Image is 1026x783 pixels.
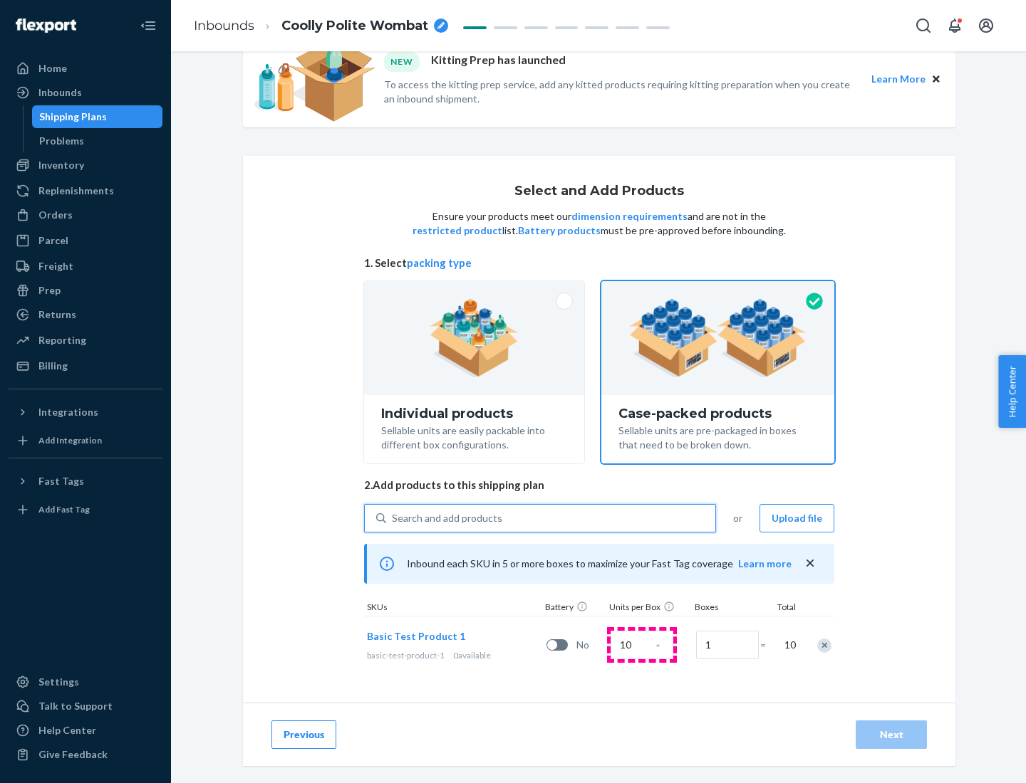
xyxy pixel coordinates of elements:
button: packing type [407,256,472,270]
a: Returns [9,303,162,326]
button: close [803,556,817,571]
button: Open Search Box [909,11,938,40]
a: Orders [9,204,162,226]
span: = [760,638,774,652]
div: Add Fast Tag [38,503,90,515]
button: Close [928,71,944,87]
img: Flexport logo [16,19,76,33]
button: Basic Test Product 1 [367,629,465,643]
div: Reporting [38,333,86,347]
div: Sellable units are pre-packaged in boxes that need to be broken down. [618,421,817,452]
a: Parcel [9,229,162,252]
a: Help Center [9,719,162,742]
button: Learn more [738,557,792,571]
a: Inbounds [194,18,254,33]
div: Inbound each SKU in 5 or more boxes to maximize your Fast Tag coverage [364,544,834,584]
div: Help Center [38,723,96,737]
div: Sellable units are easily packable into different box configurations. [381,421,567,452]
button: restricted product [413,224,502,238]
a: Settings [9,671,162,693]
div: Boxes [692,601,763,616]
a: Home [9,57,162,80]
button: Upload file [760,504,834,532]
ol: breadcrumbs [182,5,460,47]
div: Returns [38,308,76,322]
button: Learn More [871,71,926,87]
div: Parcel [38,233,68,248]
button: Open account menu [972,11,1000,40]
div: Battery [542,601,606,616]
img: individual-pack.facf35554cb0f1810c75b2bd6df2d64e.png [430,299,519,377]
div: Orders [38,208,73,222]
div: Inbounds [38,85,82,100]
div: Case-packed products [618,406,817,421]
span: or [733,511,742,525]
span: 2. Add products to this shipping plan [364,478,834,493]
div: Search and add products [392,511,502,525]
input: Number of boxes [696,631,759,659]
img: case-pack.59cecea509d18c883b923b81aeac6d0b.png [629,299,807,377]
div: Shipping Plans [39,110,107,124]
a: Shipping Plans [32,105,163,128]
div: Units per Box [606,601,692,616]
span: Coolly Polite Wombat [281,17,428,36]
button: Integrations [9,401,162,424]
a: Talk to Support [9,695,162,718]
p: To access the kitting prep service, add any kitted products requiring kitting preparation when yo... [384,78,859,106]
a: Prep [9,279,162,302]
p: Ensure your products meet our and are not in the list. must be pre-approved before inbounding. [411,209,787,238]
div: Add Integration [38,434,102,446]
a: Inbounds [9,81,162,104]
button: Help Center [998,355,1026,428]
span: 1. Select [364,256,834,270]
a: Freight [9,255,162,278]
div: NEW [384,52,420,71]
div: Total [763,601,799,616]
div: Prep [38,283,61,298]
input: Case Quantity [611,631,673,659]
span: 10 [782,638,796,652]
a: Billing [9,354,162,377]
span: 0 available [453,650,491,661]
button: Close Navigation [134,11,162,40]
a: Add Integration [9,429,162,452]
div: Remove Item [817,639,831,653]
h1: Select and Add Products [514,184,684,199]
button: Give Feedback [9,743,162,766]
button: Fast Tags [9,470,162,493]
div: Settings [38,675,79,689]
div: Inventory [38,158,84,172]
a: Add Fast Tag [9,498,162,521]
a: Reporting [9,329,162,352]
span: No [576,638,605,652]
div: SKUs [364,601,542,616]
a: Replenishments [9,179,162,202]
span: Basic Test Product 1 [367,630,465,642]
div: Next [868,727,915,742]
a: Problems [32,130,163,152]
div: Fast Tags [38,474,84,488]
p: Kitting Prep has launched [431,52,566,71]
span: basic-test-product-1 [367,650,445,661]
button: Battery products [518,224,601,238]
button: Previous [271,720,336,749]
div: Individual products [381,406,567,421]
div: Give Feedback [38,747,108,762]
div: Replenishments [38,184,114,198]
div: Billing [38,359,68,373]
button: Next [856,720,927,749]
div: Talk to Support [38,699,113,713]
a: Inventory [9,154,162,177]
div: Problems [39,134,84,148]
div: Freight [38,259,73,273]
div: Home [38,61,67,75]
button: Open notifications [940,11,969,40]
div: Integrations [38,405,98,419]
button: dimension requirements [571,209,688,224]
